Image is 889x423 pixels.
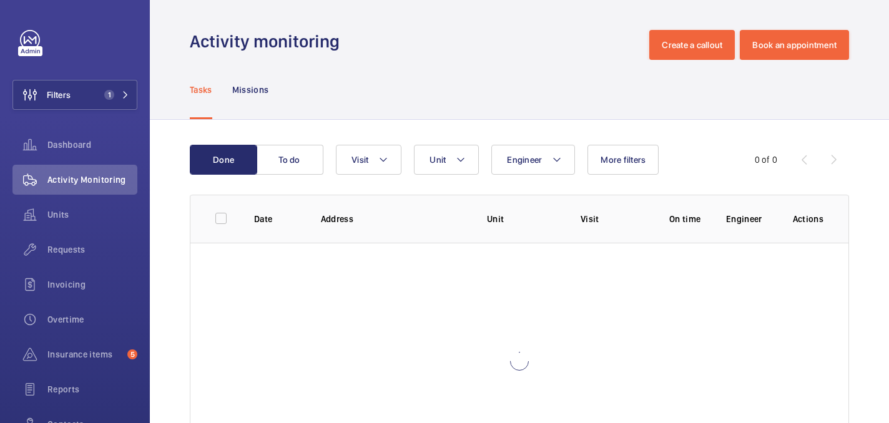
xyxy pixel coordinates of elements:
span: Reports [47,383,137,396]
span: 5 [127,349,137,359]
p: Missions [232,84,269,96]
button: Engineer [491,145,575,175]
button: Visit [336,145,401,175]
span: Visit [351,155,368,165]
p: Date [254,213,301,225]
span: 1 [104,90,114,100]
button: Create a callout [649,30,735,60]
button: Filters1 [12,80,137,110]
p: Actions [793,213,823,225]
button: Book an appointment [740,30,849,60]
span: Requests [47,243,137,256]
span: Overtime [47,313,137,326]
span: Insurance items [47,348,122,361]
span: More filters [601,155,646,165]
span: Unit [430,155,446,165]
p: Engineer [726,213,773,225]
button: To do [256,145,323,175]
button: Done [190,145,257,175]
span: Dashboard [47,139,137,151]
button: Unit [414,145,479,175]
span: Activity Monitoring [47,173,137,186]
span: Filters [47,89,71,101]
span: Units [47,208,137,221]
span: Invoicing [47,278,137,291]
p: Unit [487,213,561,225]
span: Engineer [507,155,542,165]
h1: Activity monitoring [190,30,347,53]
p: On time [664,213,706,225]
p: Address [321,213,467,225]
p: Tasks [190,84,212,96]
button: More filters [587,145,659,175]
div: 0 of 0 [755,153,777,166]
p: Visit [581,213,644,225]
